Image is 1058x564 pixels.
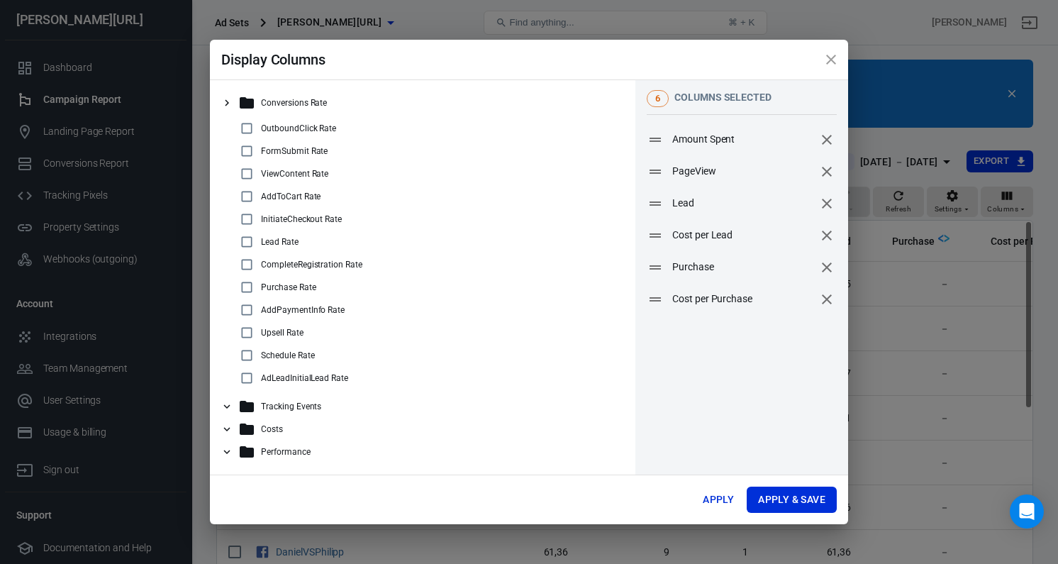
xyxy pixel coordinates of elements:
[635,251,848,283] div: Purchaseremove
[635,283,848,315] div: Cost per Purchaseremove
[672,132,814,147] span: Amount Spent
[261,260,362,270] p: CompleteRegistration Rate
[261,237,299,247] p: Lead Rate
[261,192,321,201] p: AddToCart Rate
[814,43,848,77] button: close
[815,255,839,280] button: remove
[1010,494,1044,529] div: Open Intercom Messenger
[635,219,848,251] div: Cost per Leadremove
[261,123,336,133] p: OutboundClick Rate
[635,123,848,155] div: Amount Spentremove
[635,155,848,187] div: PageViewremove
[261,146,328,156] p: FormSubmit Rate
[650,92,665,106] span: 6
[261,328,304,338] p: Upsell Rate
[261,282,316,292] p: Purchase Rate
[261,373,348,383] p: AdLeadInitialLead Rate
[815,192,839,216] button: remove
[261,350,314,360] p: Schedule Rate
[747,487,837,513] button: Apply & Save
[815,287,839,311] button: remove
[815,160,839,184] button: remove
[261,305,345,315] p: AddPaymentInfo Rate
[672,196,814,211] span: Lead
[261,424,283,434] p: Costs
[696,487,741,513] button: Apply
[672,260,814,275] span: Purchase
[672,164,814,179] span: PageView
[672,292,814,306] span: Cost per Purchase
[674,92,772,103] span: columns selected
[261,214,342,224] p: InitiateCheckout Rate
[261,98,327,108] p: Conversions Rate
[261,169,328,179] p: ViewContent Rate
[815,223,839,248] button: remove
[261,447,311,457] p: Performance
[815,128,839,152] button: remove
[672,228,814,243] span: Cost per Lead
[221,51,325,68] span: Display Columns
[261,402,321,411] p: Tracking Events
[635,187,848,219] div: Leadremove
